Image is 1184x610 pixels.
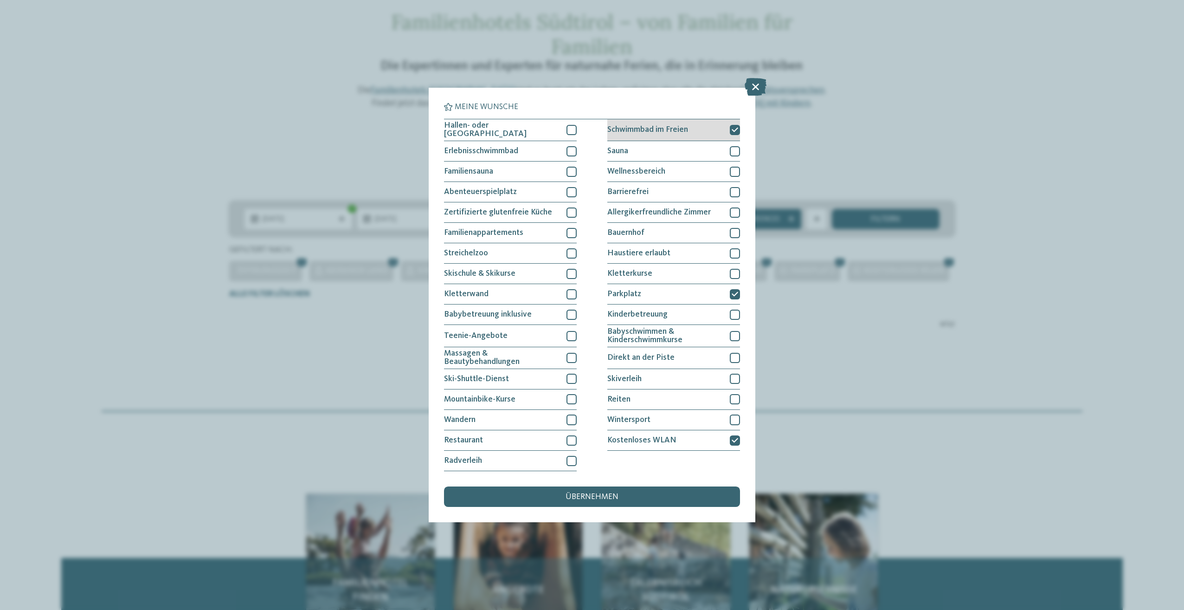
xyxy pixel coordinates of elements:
[607,208,711,217] span: Allergikerfreundliche Zimmer
[566,493,618,501] span: übernehmen
[444,375,509,383] span: Ski-Shuttle-Dienst
[444,122,559,138] span: Hallen- oder [GEOGRAPHIC_DATA]
[444,168,493,176] span: Familiensauna
[444,208,552,217] span: Zertifizierte glutenfreie Küche
[607,147,628,156] span: Sauna
[607,328,722,344] span: Babyschwimmen & Kinderschwimmkurse
[444,188,517,196] span: Abenteuerspielplatz
[444,249,488,258] span: Streichelzoo
[444,270,515,278] span: Skischule & Skikurse
[607,436,676,445] span: Kostenloses WLAN
[607,168,665,176] span: Wellnessbereich
[607,375,642,383] span: Skiverleih
[444,436,483,445] span: Restaurant
[444,229,523,237] span: Familienappartements
[607,311,668,319] span: Kinderbetreuung
[607,290,641,299] span: Parkplatz
[607,270,652,278] span: Kletterkurse
[607,416,650,424] span: Wintersport
[444,290,489,299] span: Kletterwand
[444,311,532,319] span: Babybetreuung inklusive
[455,103,518,111] span: Meine Wünsche
[444,350,559,366] span: Massagen & Beautybehandlungen
[444,416,476,424] span: Wandern
[444,457,482,465] span: Radverleih
[607,396,631,404] span: Reiten
[607,354,675,362] span: Direkt an der Piste
[444,396,515,404] span: Mountainbike-Kurse
[607,229,644,237] span: Bauernhof
[607,188,649,196] span: Barrierefrei
[607,249,670,258] span: Haustiere erlaubt
[607,126,688,134] span: Schwimmbad im Freien
[444,147,518,156] span: Erlebnisschwimmbad
[444,332,508,340] span: Teenie-Angebote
